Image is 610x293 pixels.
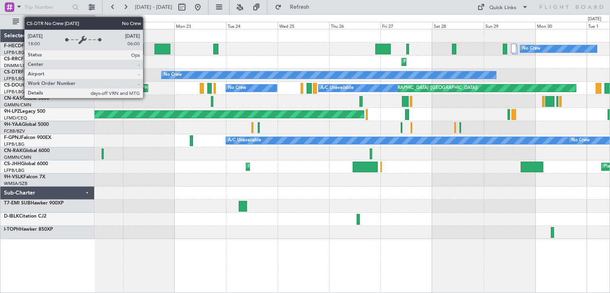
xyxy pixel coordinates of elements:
span: Refresh [283,4,317,10]
a: LFPB/LBG [4,89,25,95]
span: 9H-VSLK [4,175,23,179]
a: WMSA/SZB [4,181,27,187]
div: Thu 26 [329,22,381,29]
div: Fri 27 [380,22,432,29]
a: T7-EMI SUBHawker 900XP [4,201,64,206]
a: CN-RAKGlobal 6000 [4,148,50,153]
span: CS-DOU [4,83,23,88]
span: F-HECD [4,44,21,48]
a: CS-DTRFalcon 2000 [4,70,48,75]
a: CN-KASGlobal 5000 [4,96,49,101]
span: T7-EMI SUB [4,201,31,206]
span: D-IBLK [4,214,19,219]
a: CS-RRCFalcon 900LX [4,57,51,62]
div: Wed 25 [278,22,329,29]
div: Mon 23 [174,22,226,29]
span: I-TOPH [4,227,20,232]
a: F-HECDFalcon 7X [4,44,43,48]
a: FCBB/BZV [4,128,25,134]
a: I-TOPHHawker 850XP [4,227,53,232]
span: All Aircraft [21,19,84,25]
span: CS-RRC [4,57,21,62]
div: Sun 22 [123,22,175,29]
div: A/C Unavailable [228,135,261,146]
a: GMMN/CMN [4,154,31,160]
a: CS-DOUGlobal 6500 [4,83,50,88]
div: Sun 29 [484,22,535,29]
span: 9H-YAA [4,122,22,127]
input: Trip Number [24,1,70,13]
a: LFPB/LBG [4,141,25,147]
div: Quick Links [489,4,516,12]
div: No Crew [228,82,246,94]
span: CS-DTR [4,70,21,75]
div: A/C Unavailable [320,82,353,94]
button: Quick Links [473,1,532,13]
div: Sat 28 [432,22,484,29]
a: 9H-YAAGlobal 5000 [4,122,49,127]
a: LFPB/LBG [4,168,25,173]
div: Tue 24 [226,22,278,29]
a: F-GPNJFalcon 900EX [4,135,51,140]
a: D-IBLKCitation CJ2 [4,214,46,219]
div: Mon 30 [535,22,587,29]
div: Planned Maint [GEOGRAPHIC_DATA] ([GEOGRAPHIC_DATA]) [353,82,478,94]
div: No Crew [571,135,590,146]
div: No Crew [522,43,541,55]
span: CN-KAS [4,96,22,101]
a: DNMM/LOS [4,63,29,69]
div: [DATE] [96,16,110,23]
a: LFPB/LBG [4,76,25,82]
button: All Aircraft [9,15,86,28]
span: CS-JHH [4,162,21,166]
span: 9H-LPZ [4,109,20,114]
a: GMMN/CMN [4,102,31,108]
span: [DATE] - [DATE] [135,4,172,11]
span: F-GPNJ [4,135,21,140]
a: LFPB/LBG [4,50,25,56]
a: 9H-LPZLegacy 500 [4,109,45,114]
a: CS-JHHGlobal 6000 [4,162,48,166]
div: Sat 21 [71,22,123,29]
a: 9H-VSLKFalcon 7X [4,175,45,179]
div: Planned Maint [GEOGRAPHIC_DATA] ([GEOGRAPHIC_DATA]) [404,56,529,68]
a: LFMD/CEQ [4,115,27,121]
div: No Crew [164,69,182,81]
span: CN-RAK [4,148,23,153]
div: [DATE] [588,16,601,23]
div: Planned Maint [GEOGRAPHIC_DATA] ([GEOGRAPHIC_DATA]) [248,161,373,173]
button: Refresh [271,1,319,13]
